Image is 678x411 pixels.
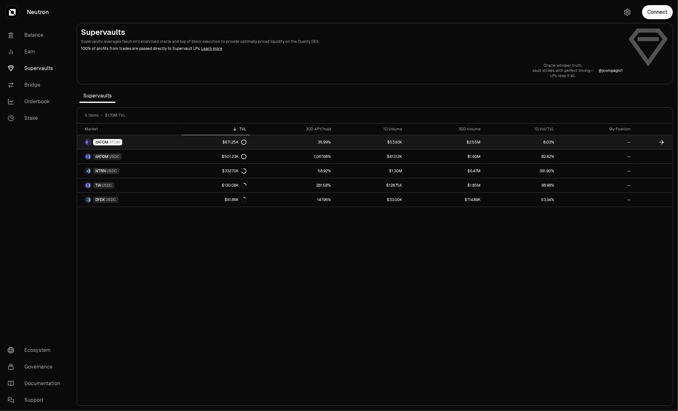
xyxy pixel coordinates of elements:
p: @ jcompagni1 [599,68,623,73]
a: Learn more [201,46,222,51]
a: 391.90% [484,164,558,178]
a: $6.47M [406,164,484,178]
a: TIA LogoUSDC LogoTIAUSDC [77,178,181,192]
span: DYDX [95,197,105,202]
a: $61.86K [181,193,250,207]
span: TIA [95,183,101,188]
a: 281.58% [250,178,335,192]
span: USDC [107,168,117,174]
a: 53.34% [484,193,558,207]
span: USDC [102,183,112,188]
img: dATOM Logo [85,154,88,159]
span: Supervaults [79,89,116,102]
a: $1.30M [335,164,406,178]
div: $332.70K [222,168,246,174]
img: USDC Logo [88,154,91,159]
span: ATOM [109,140,120,145]
div: 1D Vol/TVL [488,127,554,132]
div: $61.86K [225,197,246,202]
img: NTRN Logo [85,168,88,174]
a: 147.96% [250,193,335,207]
img: ATOM Logo [88,140,91,145]
a: -- [558,164,634,178]
span: dATOM [95,154,108,159]
a: Oracle whisper truth,vault strikes with perfect timing—LPs reap it all. [532,63,594,78]
a: $53.93K [335,135,406,149]
a: Supervaults [3,60,69,77]
a: Stake [3,110,69,127]
a: 82.42% [484,150,558,164]
a: Documentation [3,375,69,392]
a: Earn [3,43,69,60]
a: @jcompagni1 [599,68,623,73]
a: $413.12K [335,150,406,164]
a: dATOM LogoATOM LogodATOMATOM [77,135,181,149]
div: Market [85,127,178,132]
div: 1D Volume [339,127,403,132]
a: Ecosystem [3,342,69,359]
a: 98.98% [484,178,558,192]
img: DYDX Logo [85,197,88,202]
a: -- [558,150,634,164]
a: $33.00K [335,193,406,207]
div: $501.23K [222,154,246,159]
a: $671.25K [181,135,250,149]
div: My Position [562,127,630,132]
a: 58.92% [250,164,335,178]
a: Bridge [3,77,69,93]
p: 100% of profits from trades are passed directly to Supervault LPs. [81,46,623,51]
a: Support [3,392,69,408]
span: NTRN [95,168,106,174]
a: $130.08K [181,178,250,192]
a: Governance [3,359,69,375]
a: dATOM LogoUSDC LogodATOMUSDC [77,150,181,164]
a: $332.70K [181,164,250,178]
div: 30D APY/hold [254,127,331,132]
img: dATOM Logo [85,140,88,145]
a: Balance [3,27,69,43]
img: USDC Logo [88,197,91,202]
img: USDC Logo [88,183,91,188]
img: TIA Logo [85,183,88,188]
div: TVL [185,127,246,132]
span: dATOM [95,140,108,145]
a: Orderbook [3,93,69,110]
p: vault strikes with perfect timing— [532,68,594,73]
div: $130.08K [222,183,246,188]
a: 8.03% [484,135,558,149]
span: $1.70M TVL [105,113,125,118]
a: $501.23K [181,150,250,164]
a: $128.75K [335,178,406,192]
a: DYDX LogoUSDC LogoDYDXUSDC [77,193,181,207]
p: Supervaults leverages Neutron's enshrined oracle and top of block execution to provide optimally ... [81,39,623,44]
a: 35.99% [250,135,335,149]
button: Connect [642,5,673,19]
a: -- [558,135,634,149]
p: LPs reap it all. [532,73,594,78]
div: $671.25K [222,140,246,145]
a: $2.55M [406,135,484,149]
a: $714.89K [406,193,484,207]
a: $1.60M [406,150,484,164]
div: 30D Volume [410,127,481,132]
a: $1.85M [406,178,484,192]
h2: Supervaults [81,27,623,37]
span: 5 items [85,113,99,118]
p: Oracle whisper truth, [532,63,594,68]
span: USDC [109,154,120,159]
span: USDC [106,197,116,202]
img: USDC Logo [88,168,91,174]
a: -- [558,193,634,207]
a: -- [558,178,634,192]
a: 1,067.68% [250,150,335,164]
a: NTRN LogoUSDC LogoNTRNUSDC [77,164,181,178]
